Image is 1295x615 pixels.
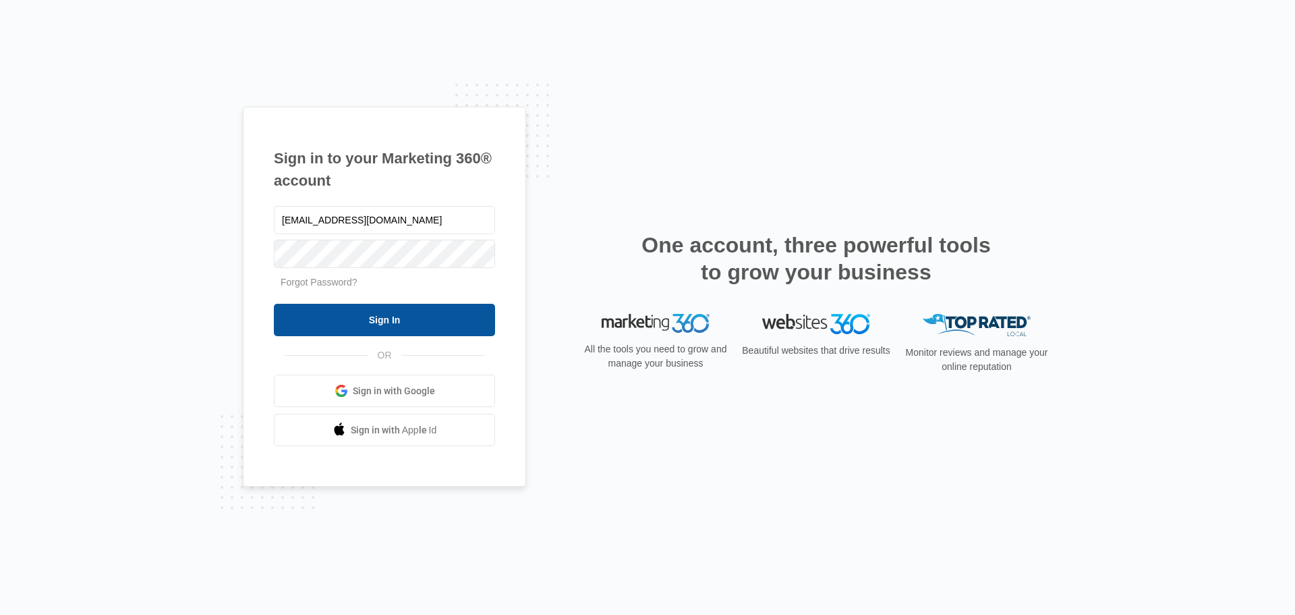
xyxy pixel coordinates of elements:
p: Monitor reviews and manage your online reputation [901,346,1052,374]
input: Email [274,206,495,234]
img: Websites 360 [762,314,870,333]
span: OR [368,348,401,363]
p: Beautiful websites that drive results [741,344,892,358]
a: Sign in with Apple Id [274,414,495,446]
h2: One account, three powerful tools to grow your business [637,232,995,286]
a: Forgot Password? [281,277,357,288]
p: All the tools you need to grow and manage your business [580,342,731,371]
img: Top Rated Local [923,314,1031,336]
input: Sign In [274,304,495,336]
img: Marketing 360 [602,314,710,333]
span: Sign in with Apple Id [351,423,437,437]
span: Sign in with Google [353,384,435,398]
a: Sign in with Google [274,375,495,407]
h1: Sign in to your Marketing 360® account [274,147,495,192]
